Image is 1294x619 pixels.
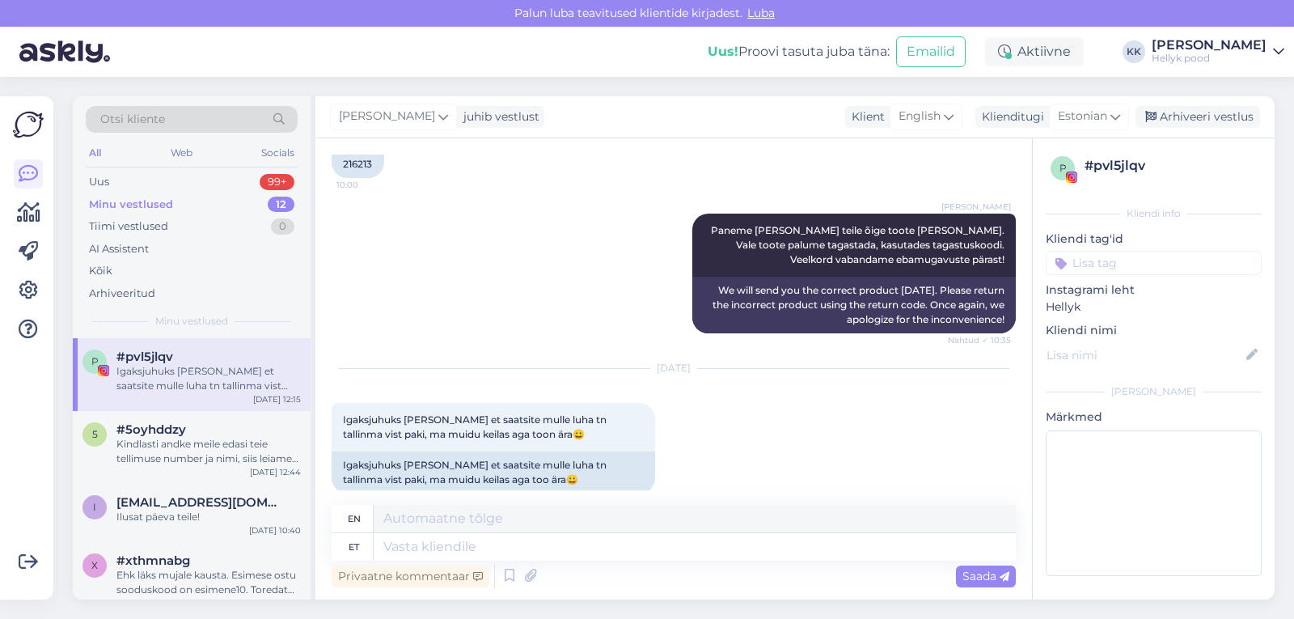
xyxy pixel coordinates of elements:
[336,179,397,191] span: 10:00
[332,566,489,587] div: Privaatne kommentaar
[975,108,1044,125] div: Klienditugi
[339,108,435,125] span: [PERSON_NAME]
[100,111,165,128] span: Otsi kliente
[258,142,298,163] div: Socials
[116,350,173,364] span: #pvl5jlqv
[91,559,98,571] span: x
[948,334,1011,346] span: Nähtud ✓ 10:35
[89,263,112,279] div: Kõik
[457,108,539,125] div: juhib vestlust
[1152,39,1284,65] a: [PERSON_NAME]Hellyk pood
[167,142,196,163] div: Web
[899,108,941,125] span: English
[349,533,359,561] div: et
[1046,231,1262,248] p: Kliendi tag'id
[941,201,1011,213] span: [PERSON_NAME]
[91,355,99,367] span: p
[1046,409,1262,426] p: Märkmed
[1047,346,1243,364] input: Lisa nimi
[896,36,966,67] button: Emailid
[271,218,294,235] div: 0
[89,174,109,190] div: Uus
[92,428,98,440] span: 5
[116,553,190,568] span: #xthmnabg
[1046,206,1262,221] div: Kliendi info
[343,413,609,440] span: Igaksjuhuks [PERSON_NAME] et saatsite mulle luha tn tallinma vist paki, ma muidu keilas aga toon ...
[1046,322,1262,339] p: Kliendi nimi
[249,524,301,536] div: [DATE] 10:40
[89,218,168,235] div: Tiimi vestlused
[89,197,173,213] div: Minu vestlused
[86,142,104,163] div: All
[89,241,149,257] div: AI Assistent
[1152,39,1267,52] div: [PERSON_NAME]
[742,6,780,20] span: Luba
[1123,40,1145,63] div: KK
[1058,108,1107,125] span: Estonian
[845,108,885,125] div: Klient
[332,151,384,178] div: 216213
[250,466,301,478] div: [DATE] 12:44
[13,109,44,140] img: Askly Logo
[116,495,285,510] span: iraa11cutegirl@gmail.com
[708,44,738,59] b: Uus!
[116,510,301,524] div: Ilusat päeva teile!
[155,314,228,329] span: Minu vestlused
[708,42,890,61] div: Proovi tasuta juba täna:
[332,361,1016,375] div: [DATE]
[93,501,96,513] span: i
[1046,299,1262,316] p: Hellyk
[962,569,1009,583] span: Saada
[1046,251,1262,275] input: Lisa tag
[268,197,294,213] div: 12
[116,437,301,466] div: Kindlasti andke meile edasi teie tellimuse number ja nimi, siis leiame teid tellimuste hulgast üles.
[89,286,155,302] div: Arhiveeritud
[253,393,301,405] div: [DATE] 12:15
[1059,162,1067,174] span: p
[116,422,186,437] span: #5oyhddzy
[1085,156,1257,176] div: # pvl5jlqv
[1152,52,1267,65] div: Hellyk pood
[116,364,301,393] div: Igaksjuhuks [PERSON_NAME] et saatsite mulle luha tn tallinma vist paki, ma muidu keilas aga toon ...
[711,224,1007,265] span: Paneme [PERSON_NAME] teile õige toote [PERSON_NAME]. Vale toote palume tagastada, kasutades tagas...
[985,37,1084,66] div: Aktiivne
[348,505,361,532] div: en
[332,452,655,494] div: Igaksjuhuks [PERSON_NAME] et saatsite mulle luha tn tallinma vist paki, ma muidu keilas aga too ära😀
[692,277,1016,333] div: We will send you the correct product [DATE]. Please return the incorrect product using the return...
[1046,282,1262,299] p: Instagrami leht
[1135,106,1260,128] div: Arhiveeri vestlus
[1046,384,1262,399] div: [PERSON_NAME]
[116,568,301,597] div: Ehk läks mujale kausta. Esimese ostu sooduskood on esimene10. Toredat ostlemist :)
[260,174,294,190] div: 99+
[250,597,301,609] div: [DATE] 15:44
